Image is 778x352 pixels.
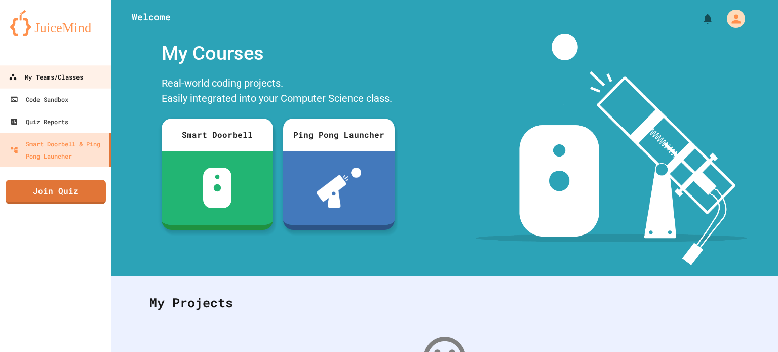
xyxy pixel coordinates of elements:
[683,10,716,27] div: My Notifications
[10,138,105,162] div: Smart Doorbell & Ping Pong Launcher
[9,71,83,84] div: My Teams/Classes
[203,168,232,208] img: sdb-white.svg
[10,10,101,36] img: logo-orange.svg
[283,119,395,151] div: Ping Pong Launcher
[10,115,68,128] div: Quiz Reports
[6,180,106,204] a: Join Quiz
[157,73,400,111] div: Real-world coding projects. Easily integrated into your Computer Science class.
[716,7,748,30] div: My Account
[476,34,747,265] img: banner-image-my-projects.png
[162,119,273,151] div: Smart Doorbell
[139,283,750,323] div: My Projects
[317,168,362,208] img: ppl-with-ball.png
[10,93,68,105] div: Code Sandbox
[157,34,400,73] div: My Courses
